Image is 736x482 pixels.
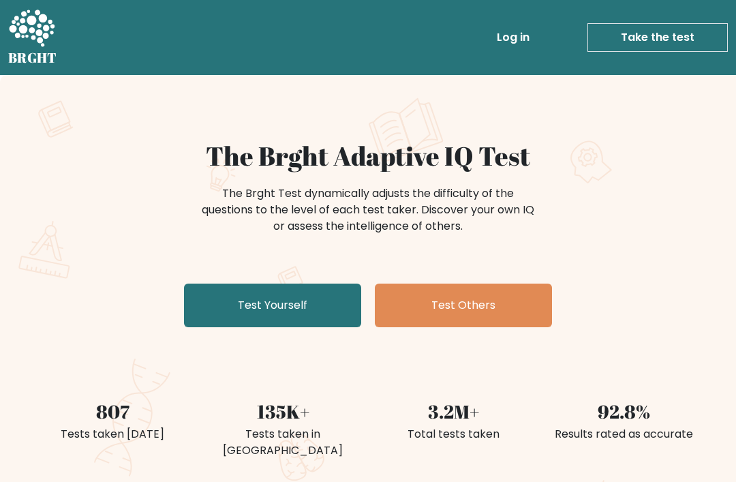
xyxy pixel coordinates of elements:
[376,398,530,426] div: 3.2M+
[35,140,701,172] h1: The Brght Adaptive IQ Test
[375,284,552,327] a: Test Others
[8,50,57,66] h5: BRGHT
[198,185,538,235] div: The Brght Test dynamically adjusts the difficulty of the questions to the level of each test take...
[547,398,701,426] div: 92.8%
[35,426,189,442] div: Tests taken [DATE]
[547,426,701,442] div: Results rated as accurate
[587,23,728,52] a: Take the test
[491,24,535,51] a: Log in
[376,426,530,442] div: Total tests taken
[206,426,360,459] div: Tests taken in [GEOGRAPHIC_DATA]
[8,5,57,70] a: BRGHT
[35,398,189,426] div: 807
[184,284,361,327] a: Test Yourself
[206,398,360,426] div: 135K+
